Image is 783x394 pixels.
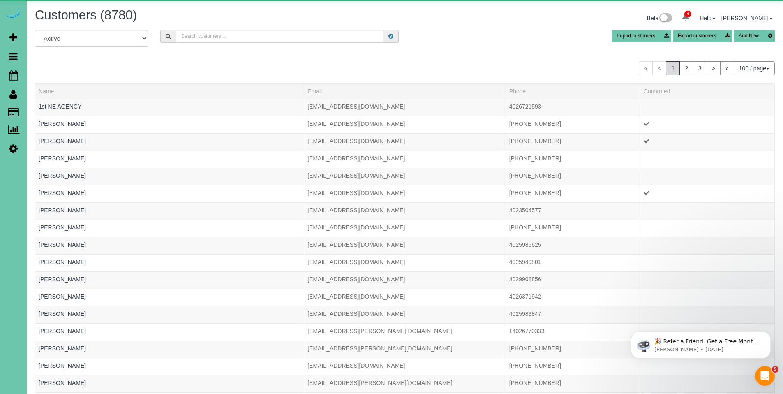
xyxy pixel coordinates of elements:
div: Tags [39,214,300,216]
span: 4 [684,11,691,17]
td: Confirmed [640,271,774,289]
td: Phone [506,168,640,185]
td: Phone [506,202,640,220]
td: Email [304,133,506,151]
td: Confirmed [640,133,774,151]
td: Name [35,220,304,237]
button: Import customers [612,30,671,42]
nav: Pagination navigation [639,61,775,75]
iframe: Intercom notifications message [619,314,783,372]
a: [PERSON_NAME] [39,190,86,196]
td: Phone [506,116,640,133]
td: Phone [506,341,640,358]
td: Email [304,168,506,185]
td: Phone [506,220,640,237]
td: Email [304,323,506,341]
a: [PERSON_NAME] [39,138,86,144]
a: [PERSON_NAME] [39,328,86,334]
td: Name [35,168,304,185]
td: Phone [506,151,640,168]
iframe: Intercom live chat [755,366,775,386]
td: Confirmed [640,116,774,133]
a: » [720,61,734,75]
th: Phone [506,83,640,99]
td: Name [35,289,304,306]
div: Tags [39,352,300,355]
img: Automaid Logo [5,8,21,20]
a: Beta [647,15,672,21]
td: Email [304,99,506,116]
td: Email [304,116,506,133]
td: Phone [506,306,640,323]
a: [PERSON_NAME] [39,172,86,179]
span: 9 [772,366,778,373]
a: 3 [693,61,707,75]
td: Phone [506,133,640,151]
div: Tags [39,370,300,372]
td: Phone [506,237,640,254]
div: Tags [39,162,300,165]
a: [PERSON_NAME] [39,293,86,300]
td: Name [35,202,304,220]
th: Email [304,83,506,99]
td: Email [304,375,506,392]
td: Email [304,341,506,358]
a: [PERSON_NAME] [721,15,773,21]
td: Confirmed [640,220,774,237]
td: Email [304,289,506,306]
a: 1st NE AGENCY [39,103,81,110]
td: Confirmed [640,306,774,323]
td: Confirmed [640,151,774,168]
td: Confirmed [640,237,774,254]
td: Name [35,271,304,289]
a: [PERSON_NAME] [39,345,86,352]
a: [PERSON_NAME] [39,380,86,386]
button: 100 / page [734,61,775,75]
a: [PERSON_NAME] [39,362,86,369]
a: [PERSON_NAME] [39,224,86,231]
a: > [707,61,721,75]
a: 2 [679,61,693,75]
div: Tags [39,266,300,268]
td: Confirmed [640,168,774,185]
a: [PERSON_NAME] [39,207,86,213]
td: Name [35,375,304,392]
div: Tags [39,197,300,199]
td: Email [304,202,506,220]
a: [PERSON_NAME] [39,121,86,127]
th: Confirmed [640,83,774,99]
div: Tags [39,249,300,251]
td: Name [35,358,304,375]
td: Email [304,151,506,168]
td: Phone [506,271,640,289]
div: Tags [39,301,300,303]
div: Tags [39,232,300,234]
div: Tags [39,128,300,130]
div: Tags [39,318,300,320]
td: Email [304,254,506,271]
td: Name [35,133,304,151]
td: Name [35,254,304,271]
td: Email [304,185,506,202]
span: « [639,61,653,75]
td: Name [35,323,304,341]
button: Export customers [673,30,732,42]
td: Email [304,306,506,323]
td: Name [35,306,304,323]
a: Help [700,15,716,21]
div: Tags [39,387,300,389]
td: Name [35,341,304,358]
a: [PERSON_NAME] [39,259,86,265]
span: Customers (8780) [35,8,137,22]
td: Name [35,185,304,202]
td: Email [304,271,506,289]
a: [PERSON_NAME] [39,276,86,283]
th: Name [35,83,304,99]
td: Phone [506,289,640,306]
td: Name [35,237,304,254]
div: Tags [39,180,300,182]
